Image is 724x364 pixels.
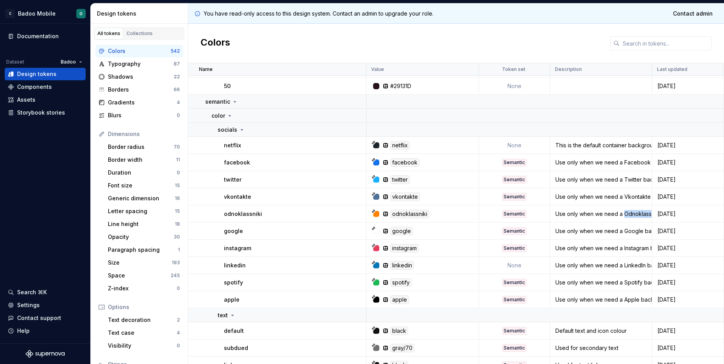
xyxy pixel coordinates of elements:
[390,193,420,201] div: vkontakte
[479,78,551,95] td: None
[218,311,228,319] p: text
[108,194,175,202] div: Generic dimension
[108,220,175,228] div: Line height
[390,210,429,218] div: odnoklassniki
[205,98,230,106] p: semantic
[390,244,419,253] div: instagram
[5,94,86,106] a: Assets
[105,339,183,352] a: Visibility0
[502,327,527,335] div: Semantic
[108,207,175,215] div: Letter spacing
[108,99,177,106] div: Gradients
[653,296,723,304] div: [DATE]
[105,166,183,179] a: Duration0
[108,111,177,119] div: Blurs
[390,82,411,90] div: #29131D
[502,193,527,201] div: Semantic
[105,218,183,230] a: Line height18
[79,11,83,17] div: O
[26,350,65,358] svg: Supernova Logo
[95,71,183,83] a: Shadows22
[502,227,527,235] div: Semantic
[620,36,712,50] input: Search in tokens...
[551,159,652,166] div: Use only when we need a Facebook background. We should never use it for icons, text or borders.
[105,327,183,339] a: Text case4
[108,156,176,164] div: Border width
[673,10,713,18] span: Contact admin
[6,59,24,65] div: Dataset
[175,208,180,214] div: 15
[108,259,172,267] div: Size
[177,343,180,349] div: 0
[224,227,243,235] p: google
[97,10,185,18] div: Design tokens
[657,66,687,72] p: Last updated
[178,247,180,253] div: 1
[17,109,65,117] div: Storybook stories
[177,112,180,118] div: 0
[108,329,177,337] div: Text case
[175,195,180,201] div: 16
[2,5,89,22] button: CBadoo MobileO
[108,272,171,279] div: Space
[174,234,180,240] div: 30
[224,262,246,269] p: linkedin
[95,109,183,122] a: Blurs0
[502,66,525,72] p: Token set
[105,179,183,192] a: Font size15
[224,244,251,252] p: instagram
[105,314,183,326] a: Text decoration2
[105,231,183,243] a: Opacity30
[224,193,251,201] p: vkontakte
[551,141,652,149] div: This is the default container background for Netflix.
[108,303,180,311] div: Options
[5,68,86,80] a: Design tokens
[224,82,231,90] p: 50
[653,193,723,201] div: [DATE]
[502,244,527,252] div: Semantic
[5,9,15,18] div: C
[108,86,174,94] div: Borders
[224,141,241,149] p: netflix
[176,157,180,163] div: 11
[551,176,652,184] div: Use only when we need a Twitter background. We should never use it for icons, text or borders.
[177,317,180,323] div: 2
[390,227,413,235] div: google
[5,299,86,311] a: Settings
[390,278,412,287] div: spotify
[108,342,177,350] div: Visibility
[204,10,433,18] p: You have read-only access to this design system. Contact an admin to upgrade your role.
[108,233,174,241] div: Opacity
[551,227,652,235] div: Use only when we need a Google background. We should never use it for icons, text or borders.
[224,176,241,184] p: twitter
[177,170,180,176] div: 0
[17,301,40,309] div: Settings
[551,279,652,286] div: Use only when we need a Spotify background. We should never use it for icons, text or borders.
[105,192,183,205] a: Generic dimension16
[95,83,183,96] a: Borders66
[172,260,180,266] div: 193
[95,58,183,70] a: Typography87
[18,10,56,18] div: Badoo Mobile
[653,279,723,286] div: [DATE]
[17,83,52,91] div: Components
[218,126,237,134] p: socials
[108,169,177,177] div: Duration
[105,269,183,282] a: Space245
[653,176,723,184] div: [DATE]
[95,45,183,57] a: Colors542
[174,87,180,93] div: 66
[174,74,180,80] div: 22
[105,256,183,269] a: Size193
[108,143,174,151] div: Border radius
[5,81,86,93] a: Components
[551,210,652,218] div: Use only when we need a Odnoklassniki background. We should never use it for icons, text or borders.
[105,205,183,217] a: Letter spacing15
[127,30,153,37] div: Collections
[108,246,178,254] div: Paragraph spacing
[17,70,56,78] div: Design tokens
[5,106,86,119] a: Storybook stories
[57,57,86,67] button: Badoo
[551,193,652,201] div: Use only when we need a Vkontakte background. We should never use it for icons, text or borders.
[5,325,86,337] button: Help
